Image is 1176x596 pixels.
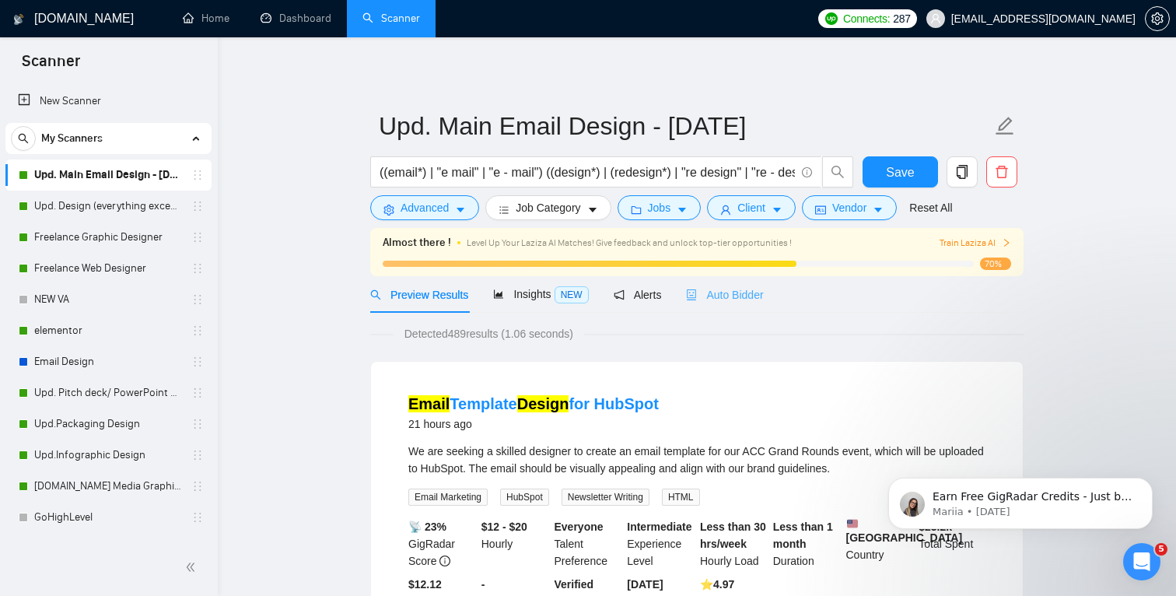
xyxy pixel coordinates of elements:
span: Alerts [614,289,662,301]
span: Preview Results [370,289,468,301]
b: Less than 30 hrs/week [700,521,766,550]
span: holder [191,480,204,493]
a: dashboardDashboard [261,12,331,25]
div: Hourly Load [697,518,770,570]
mark: Design [517,395,569,412]
span: Scanner [9,50,93,82]
a: [DOMAIN_NAME] Media Graphics [34,471,182,502]
div: 21 hours ago [408,415,659,433]
div: We are seeking a skilled designer to create an email template for our ACC Grand Rounds event, whi... [408,443,985,477]
a: Freelance Web Designer [34,253,182,284]
span: bars [499,204,509,216]
span: Connects: [843,10,890,27]
span: Save [886,163,914,182]
img: logo [13,7,24,32]
a: Freelance Graphic Designer [34,222,182,253]
span: Advanced [401,199,449,216]
div: Country [843,518,916,570]
b: Verified [555,578,594,591]
span: info-circle [802,167,812,177]
span: user [720,204,731,216]
span: holder [191,169,204,181]
b: $12 - $20 [481,521,527,533]
span: caret-down [873,204,884,216]
span: holder [191,262,204,275]
b: 📡 23% [408,521,446,533]
span: 70% [980,258,1011,270]
iframe: Intercom notifications message [865,445,1176,554]
span: My Scanners [41,123,103,154]
span: holder [191,200,204,212]
span: Level Up Your Laziza AI Matches! Give feedback and unlock top-tier opportunities ! [467,237,792,248]
span: HTML [662,489,700,506]
b: - [481,578,485,591]
a: homeHome [183,12,229,25]
button: barsJob Categorycaret-down [485,195,611,220]
div: GigRadar Score [405,518,478,570]
a: EmailTemplateDesignfor HubSpot [408,395,659,412]
div: Duration [770,518,843,570]
span: 287 [893,10,910,27]
button: Save [863,156,938,188]
button: userClientcaret-down [707,195,796,220]
b: Less than 1 month [773,521,833,550]
span: 5 [1155,543,1167,556]
span: Almost there ! [383,234,451,251]
iframe: Intercom live chat [1123,543,1160,580]
div: Experience Level [624,518,697,570]
span: Email Marketing [408,489,488,506]
b: [GEOGRAPHIC_DATA] [846,518,963,544]
a: Upd. Main Email Design - [DATE] [34,160,182,191]
img: 🇺🇸 [847,518,858,529]
span: Auto Bidder [686,289,763,301]
span: setting [1146,12,1169,25]
button: folderJobscaret-down [618,195,702,220]
a: Reset All [909,199,952,216]
b: ⭐️ 4.97 [700,578,734,591]
a: elementor [34,315,182,346]
span: Client [737,199,765,216]
button: Train Laziza AI [940,236,1011,251]
a: Upd. Design (everything except unspecified) [34,191,182,222]
button: search [822,156,853,188]
a: Upd. Pitch deck/ PowerPoint Designer [34,377,182,408]
span: search [370,289,381,300]
span: holder [191,324,204,337]
button: delete [986,156,1017,188]
a: Upd.Ebook /magazine/brochure [34,533,182,564]
span: folder [631,204,642,216]
span: Insights [493,288,588,300]
div: Hourly [478,518,551,570]
span: caret-down [455,204,466,216]
b: Intermediate [627,521,691,533]
input: Search Freelance Jobs... [380,163,795,182]
button: setting [1145,6,1170,31]
span: holder [191,387,204,399]
a: searchScanner [362,12,420,25]
span: holder [191,356,204,368]
button: copy [947,156,978,188]
a: New Scanner [18,86,199,117]
a: NEW VA [34,284,182,315]
a: Upd.Infographic Design [34,440,182,471]
span: area-chart [493,289,504,300]
span: Job Category [516,199,580,216]
span: holder [191,511,204,524]
span: HubSpot [500,489,549,506]
input: Scanner name... [379,107,992,145]
a: Email Design [34,346,182,377]
button: search [11,126,36,151]
span: NEW [555,286,589,303]
li: New Scanner [5,86,212,117]
button: settingAdvancedcaret-down [370,195,479,220]
b: [DATE] [627,578,663,591]
span: holder [191,231,204,244]
span: Newsletter Writing [562,489,649,506]
span: user [930,13,941,24]
span: search [12,133,35,144]
span: caret-down [587,204,598,216]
